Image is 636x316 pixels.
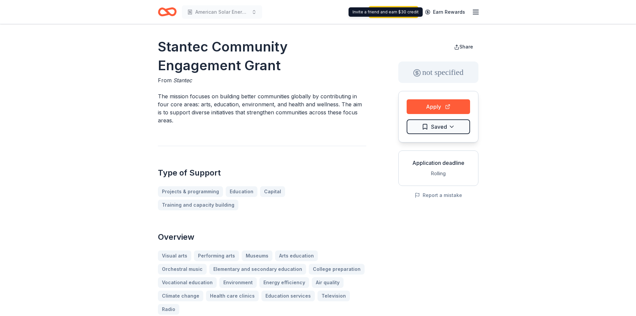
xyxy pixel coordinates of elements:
[398,62,478,83] div: not specified
[158,92,366,124] p: The mission focuses on building better communities globally by contributing in four core areas: a...
[158,200,238,210] a: Training and capacity building
[158,4,177,20] a: Home
[369,6,418,18] a: Start free trial
[226,186,257,197] a: Education
[415,191,462,199] button: Report a mistake
[407,99,470,114] button: Apply
[173,77,192,84] span: Stantec
[349,7,423,17] div: Invite a friend and earn $30 credit
[158,168,366,178] h2: Type of Support
[449,40,478,54] button: Share
[421,6,469,18] a: Earn Rewards
[182,5,262,19] button: American Solar Energy Society Programs
[260,186,285,197] a: Capital
[158,186,223,197] a: Projects & programming
[407,119,470,134] button: Saved
[404,159,473,167] div: Application deadline
[158,76,366,84] div: From
[459,44,473,49] span: Share
[195,8,249,16] span: American Solar Energy Society Programs
[431,122,447,131] span: Saved
[404,170,473,178] div: Rolling
[158,232,366,242] h2: Overview
[158,37,366,75] h1: Stantec Community Engagement Grant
